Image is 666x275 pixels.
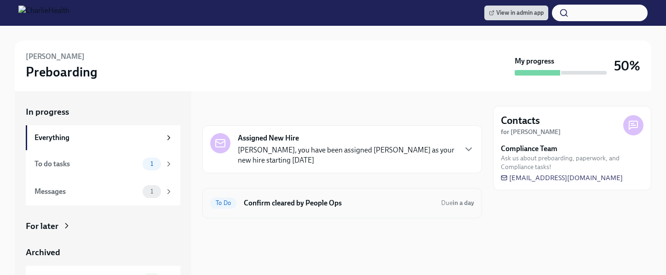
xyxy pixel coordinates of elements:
[26,220,58,232] div: For later
[18,6,69,20] img: CharlieHealth
[244,198,434,208] h6: Confirm cleared by People Ops
[501,114,540,128] h4: Contacts
[34,187,139,197] div: Messages
[238,145,456,165] p: [PERSON_NAME], you have been assigned [PERSON_NAME] as your new hire starting [DATE]
[210,199,236,206] span: To Do
[614,58,640,74] h3: 50%
[26,64,98,80] h3: Preboarding
[26,150,180,178] a: To do tasks1
[26,178,180,205] a: Messages1
[501,173,623,182] a: [EMAIL_ADDRESS][DOMAIN_NAME]
[26,52,85,62] h6: [PERSON_NAME]
[145,188,159,195] span: 1
[441,199,474,207] span: August 14th, 2025 09:00
[441,199,474,207] span: Due
[453,199,474,207] strong: in a day
[34,133,161,143] div: Everything
[26,125,180,150] a: Everything
[210,196,474,211] a: To DoConfirm cleared by People OpsDuein a day
[501,144,557,154] strong: Compliance Team
[489,8,544,18] span: View in admin app
[501,154,643,171] span: Ask us about preboarding, paperwork, and Compliance tasks!
[26,246,180,258] a: Archived
[202,106,246,118] div: In progress
[484,6,548,20] a: View in admin app
[26,106,180,118] a: In progress
[501,128,561,136] strong: for [PERSON_NAME]
[238,133,299,143] strong: Assigned New Hire
[515,56,554,66] strong: My progress
[145,160,159,167] span: 1
[26,220,180,232] a: For later
[34,159,139,169] div: To do tasks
